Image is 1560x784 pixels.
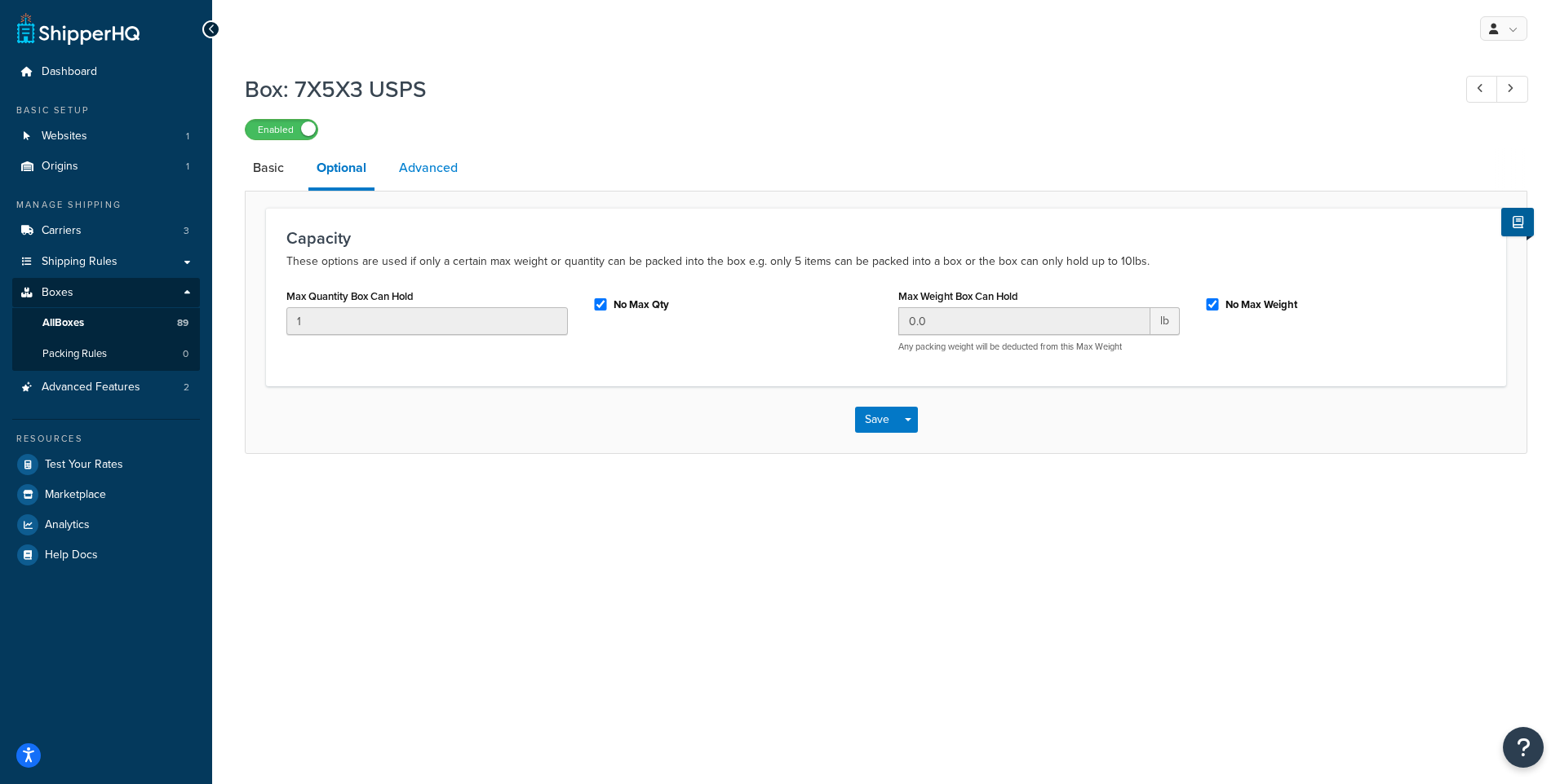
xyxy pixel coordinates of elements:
li: Advanced Features [12,372,200,403]
div: Basic Setup [12,104,200,117]
li: Packing Rules [12,339,200,369]
span: Help Docs [45,548,98,562]
a: Advanced Features2 [12,372,200,403]
span: 1 [186,160,189,174]
h1: Box: 7X5X3 USPS [245,73,1436,105]
a: Boxes [12,278,200,308]
p: Any packing weight will be deducted from this Max Weight [898,341,1180,353]
a: Next Record [1496,76,1528,103]
button: Open Resource Center [1503,727,1544,768]
span: All Boxes [42,316,84,330]
h3: Capacity [286,229,1486,247]
span: 3 [184,224,189,238]
button: Show Help Docs [1501,208,1534,236]
li: Boxes [12,278,200,371]
span: 1 [186,130,189,143]
span: Origins [42,160,78,174]
button: Save [855,407,899,433]
label: Max Quantity Box Can Hold [286,290,414,302]
span: Packing Rules [42,347,107,361]
span: Carriers [42,224,82,238]
span: Marketplace [45,488,106,502]
p: These options are used if only a certain max weight or quantity can be packed into the box e.g. o... [286,252,1486,271]
span: Boxes [42,286,73,300]
span: lb [1150,307,1180,335]
label: Max Weight Box Can Hold [898,290,1018,302]
label: Enabled [246,120,317,139]
a: Previous Record [1466,76,1498,103]
a: Carriers3 [12,216,200,246]
a: Optional [308,148,374,191]
a: Basic [245,148,292,187]
a: Dashboard [12,57,200,87]
li: Carriers [12,216,200,246]
a: Shipping Rules [12,247,200,277]
label: No Max Weight [1225,297,1297,312]
span: Analytics [45,518,90,532]
li: Websites [12,121,200,152]
span: Websites [42,130,87,143]
a: Websites1 [12,121,200,152]
span: Test Your Rates [45,458,123,472]
a: Marketplace [12,480,200,509]
a: Help Docs [12,540,200,570]
label: No Max Qty [614,297,669,312]
span: Dashboard [42,65,97,79]
div: Resources [12,432,200,446]
div: Manage Shipping [12,198,200,212]
span: 89 [177,316,188,330]
li: Origins [12,152,200,182]
span: 0 [183,347,188,361]
a: AllBoxes89 [12,308,200,338]
a: Packing Rules0 [12,339,200,369]
span: Shipping Rules [42,255,117,269]
span: 2 [184,381,189,394]
a: Origins1 [12,152,200,182]
span: Advanced Features [42,381,140,394]
a: Analytics [12,510,200,540]
a: Advanced [391,148,466,187]
a: Test Your Rates [12,450,200,479]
